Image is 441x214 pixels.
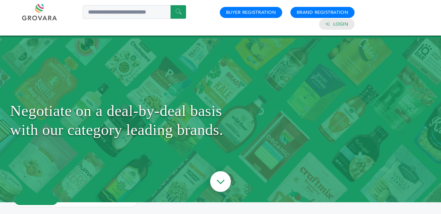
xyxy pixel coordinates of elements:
img: ourBrandsHeroArrow.png [202,164,239,201]
a: Login [333,21,348,27]
h1: Negotiate on a deal-by-deal basis with our category leading brands. [10,56,431,185]
a: Brand Registration [297,9,348,16]
a: Buyer Registration [226,9,276,16]
input: Search a product or brand... [83,5,186,19]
